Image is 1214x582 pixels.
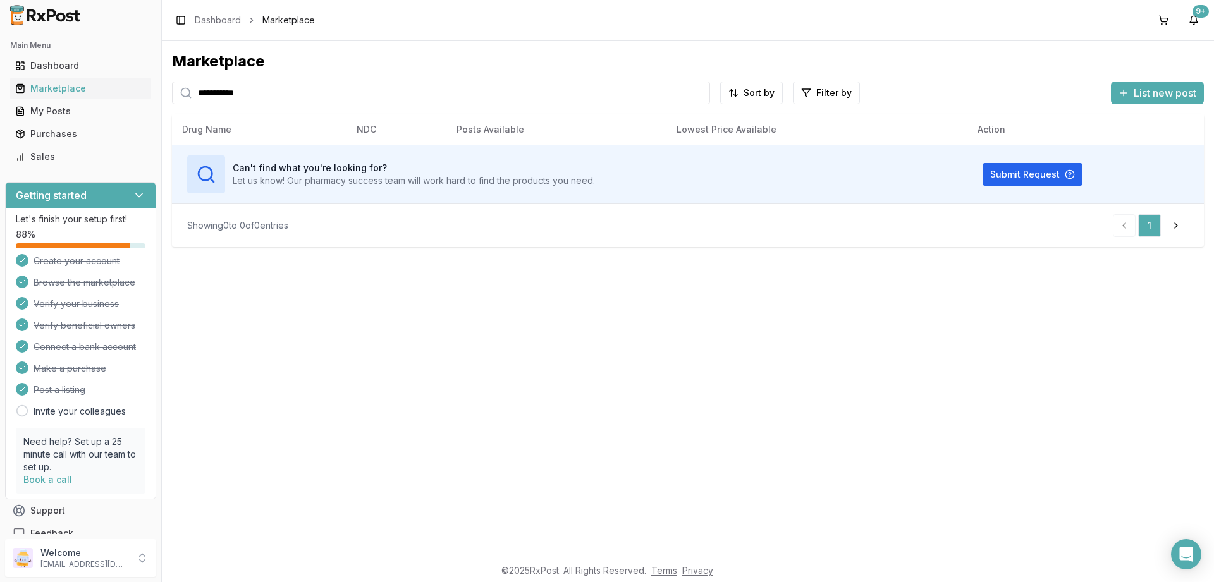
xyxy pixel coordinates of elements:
[23,435,138,473] p: Need help? Set up a 25 minute call with our team to set up.
[651,565,677,576] a: Terms
[967,114,1204,145] th: Action
[34,276,135,289] span: Browse the marketplace
[262,14,315,27] span: Marketplace
[34,341,136,353] span: Connect a bank account
[16,213,145,226] p: Let's finish your setup first!
[34,255,120,267] span: Create your account
[1193,5,1209,18] div: 9+
[10,100,151,123] a: My Posts
[15,105,146,118] div: My Posts
[34,405,126,418] a: Invite your colleagues
[233,174,595,187] p: Let us know! Our pharmacy success team will work hard to find the products you need.
[1111,82,1204,104] button: List new post
[5,124,156,144] button: Purchases
[5,522,156,545] button: Feedback
[346,114,446,145] th: NDC
[1171,539,1201,569] div: Open Intercom Messenger
[720,82,783,104] button: Sort by
[1111,88,1204,100] a: List new post
[1134,85,1196,100] span: List new post
[666,114,967,145] th: Lowest Price Available
[195,14,315,27] nav: breadcrumb
[15,59,146,72] div: Dashboard
[682,565,713,576] a: Privacy
[1184,10,1204,30] button: 9+
[16,188,87,203] h3: Getting started
[1138,214,1161,237] a: 1
[13,548,33,568] img: User avatar
[15,128,146,140] div: Purchases
[30,527,73,540] span: Feedback
[5,78,156,99] button: Marketplace
[5,101,156,121] button: My Posts
[23,474,72,485] a: Book a call
[172,114,346,145] th: Drug Name
[172,51,1204,71] div: Marketplace
[15,150,146,163] div: Sales
[5,499,156,522] button: Support
[5,5,86,25] img: RxPost Logo
[34,319,135,332] span: Verify beneficial owners
[983,163,1082,186] button: Submit Request
[34,384,85,396] span: Post a listing
[5,56,156,76] button: Dashboard
[34,362,106,375] span: Make a purchase
[1163,214,1189,237] a: Go to next page
[1113,214,1189,237] nav: pagination
[10,145,151,168] a: Sales
[10,77,151,100] a: Marketplace
[10,123,151,145] a: Purchases
[16,228,35,241] span: 88 %
[10,54,151,77] a: Dashboard
[5,147,156,167] button: Sales
[10,40,151,51] h2: Main Menu
[446,114,666,145] th: Posts Available
[15,82,146,95] div: Marketplace
[744,87,775,99] span: Sort by
[34,298,119,310] span: Verify your business
[187,219,288,232] div: Showing 0 to 0 of 0 entries
[40,547,128,559] p: Welcome
[816,87,852,99] span: Filter by
[195,14,241,27] a: Dashboard
[40,559,128,569] p: [EMAIL_ADDRESS][DOMAIN_NAME]
[793,82,860,104] button: Filter by
[233,162,595,174] h3: Can't find what you're looking for?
